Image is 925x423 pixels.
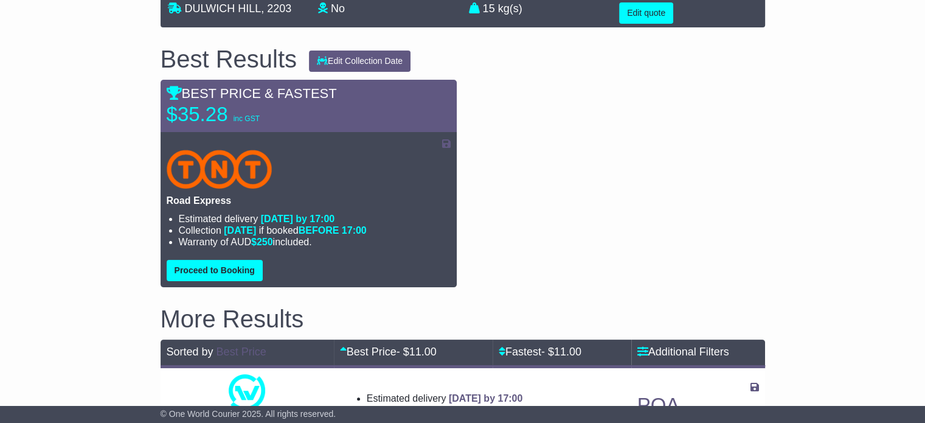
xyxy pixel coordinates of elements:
[261,2,291,15] span: , 2203
[167,260,263,281] button: Proceed to Booking
[299,225,339,236] span: BEFORE
[498,2,522,15] span: kg(s)
[229,374,265,411] img: One World Courier: Same Day Nationwide(quotes take 0.5-1 hour)
[261,214,335,224] span: [DATE] by 17:00
[684,405,710,414] span: inc GST
[331,2,345,15] span: No
[161,306,765,332] h2: More Results
[449,393,523,404] span: [DATE] by 17:00
[257,237,273,247] span: 250
[309,51,411,72] button: Edit Collection Date
[185,2,262,15] span: DULWICH HILL
[224,225,366,236] span: if booked
[167,195,451,206] p: Road Express
[483,2,495,15] span: 15
[342,225,367,236] span: 17:00
[179,236,451,248] li: Warranty of AUD included.
[167,150,272,189] img: TNT Domestic: Road Express
[224,225,256,236] span: [DATE]
[179,225,451,236] li: Collection
[541,346,581,358] span: - $
[167,346,213,358] span: Sorted by
[167,86,337,101] span: BEST PRICE & FASTEST
[619,2,673,24] button: Edit quote
[179,213,451,225] li: Estimated delivery
[409,346,437,358] span: 11.00
[340,346,437,358] a: Best Price- $11.00
[637,393,759,418] p: POA
[499,346,581,358] a: Fastest- $11.00
[367,404,523,416] li: Collection
[637,346,729,358] a: Additional Filters
[251,237,273,247] span: $
[397,346,437,358] span: - $
[161,409,336,419] span: © One World Courier 2025. All rights reserved.
[154,46,303,72] div: Best Results
[234,114,260,123] span: inc GST
[367,393,523,404] li: Estimated delivery
[167,102,319,127] p: $35.28
[554,346,581,358] span: 11.00
[217,346,266,358] a: Best Price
